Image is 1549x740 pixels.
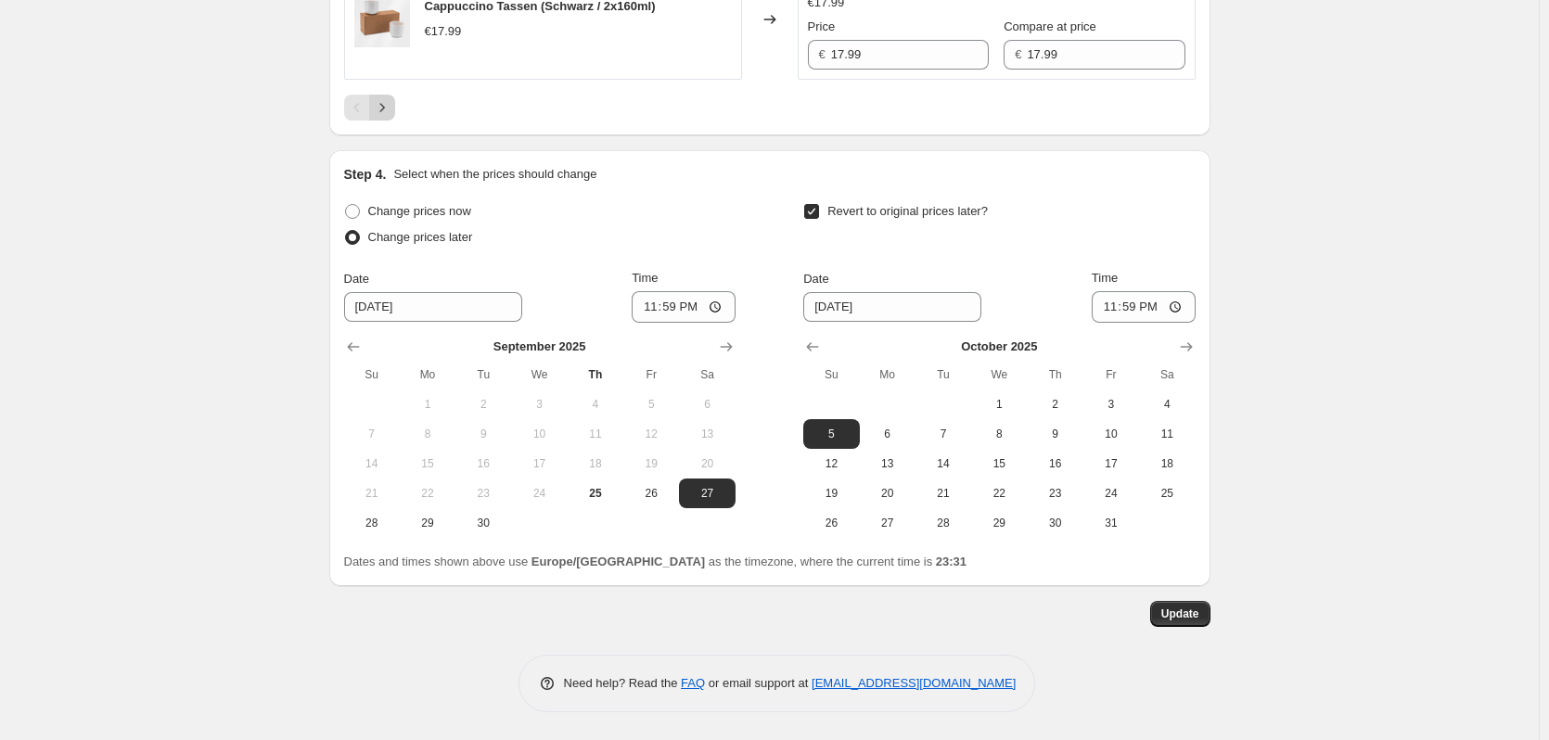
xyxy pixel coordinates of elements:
[1027,449,1082,478] button: Thursday October 16 2025
[568,449,623,478] button: Thursday September 18 2025
[1146,427,1187,441] span: 11
[679,449,735,478] button: Saturday September 20 2025
[936,555,967,568] b: 23:31
[623,389,679,419] button: Friday September 5 2025
[407,427,448,441] span: 8
[623,419,679,449] button: Friday September 12 2025
[340,334,366,360] button: Show previous month, August 2025
[1034,397,1075,412] span: 2
[1083,389,1139,419] button: Friday October 3 2025
[923,516,964,530] span: 28
[425,22,462,41] div: €17.99
[867,367,908,382] span: Mo
[971,508,1027,538] button: Wednesday October 29 2025
[803,449,859,478] button: Sunday October 12 2025
[1027,389,1082,419] button: Thursday October 2 2025
[1034,427,1075,441] span: 9
[344,555,967,568] span: Dates and times shown above use as the timezone, where the current time is
[1146,456,1187,471] span: 18
[455,508,511,538] button: Tuesday September 30 2025
[860,449,915,478] button: Monday October 13 2025
[867,456,908,471] span: 13
[1150,601,1210,627] button: Update
[344,272,369,286] span: Date
[344,292,522,322] input: 9/25/2025
[575,427,616,441] span: 11
[1083,449,1139,478] button: Friday October 17 2025
[463,367,504,382] span: Tu
[915,449,971,478] button: Tuesday October 14 2025
[819,47,826,61] span: €
[344,478,400,508] button: Sunday September 21 2025
[368,204,471,218] span: Change prices now
[1092,291,1196,323] input: 12:00
[400,449,455,478] button: Monday September 15 2025
[344,95,395,121] nav: Pagination
[1139,419,1195,449] button: Saturday October 11 2025
[915,508,971,538] button: Tuesday October 28 2025
[568,389,623,419] button: Thursday September 4 2025
[568,419,623,449] button: Thursday September 11 2025
[1139,478,1195,508] button: Saturday October 25 2025
[568,360,623,389] th: Thursday
[1083,508,1139,538] button: Friday October 31 2025
[632,271,658,285] span: Time
[827,204,988,218] span: Revert to original prices later?
[632,291,736,323] input: 12:00
[575,486,616,501] span: 25
[979,427,1019,441] span: 8
[1027,508,1082,538] button: Thursday October 30 2025
[407,367,448,382] span: Mo
[352,486,392,501] span: 21
[686,486,727,501] span: 27
[400,508,455,538] button: Monday September 29 2025
[1004,19,1096,33] span: Compare at price
[575,456,616,471] span: 18
[393,165,596,184] p: Select when the prices should change
[511,419,567,449] button: Wednesday September 10 2025
[518,367,559,382] span: We
[679,419,735,449] button: Saturday September 13 2025
[407,456,448,471] span: 15
[923,427,964,441] span: 7
[811,486,851,501] span: 19
[400,478,455,508] button: Monday September 22 2025
[463,427,504,441] span: 9
[1091,516,1132,530] span: 31
[679,389,735,419] button: Saturday September 6 2025
[860,478,915,508] button: Monday October 20 2025
[369,95,395,121] button: Next
[803,478,859,508] button: Sunday October 19 2025
[1083,419,1139,449] button: Friday October 10 2025
[1092,271,1118,285] span: Time
[860,508,915,538] button: Monday October 27 2025
[455,389,511,419] button: Tuesday September 2 2025
[518,456,559,471] span: 17
[867,427,908,441] span: 6
[713,334,739,360] button: Show next month, October 2025
[1091,486,1132,501] span: 24
[344,449,400,478] button: Sunday September 14 2025
[971,478,1027,508] button: Wednesday October 22 2025
[531,555,705,568] b: Europe/[GEOGRAPHIC_DATA]
[564,676,682,690] span: Need help? Read the
[1139,389,1195,419] button: Saturday October 4 2025
[811,516,851,530] span: 26
[979,486,1019,501] span: 22
[463,486,504,501] span: 23
[803,292,981,322] input: 9/25/2025
[1091,397,1132,412] span: 3
[1034,516,1075,530] span: 30
[344,508,400,538] button: Sunday September 28 2025
[623,449,679,478] button: Friday September 19 2025
[860,360,915,389] th: Monday
[686,427,727,441] span: 13
[686,367,727,382] span: Sa
[1173,334,1199,360] button: Show next month, November 2025
[803,508,859,538] button: Sunday October 26 2025
[511,449,567,478] button: Wednesday September 17 2025
[686,397,727,412] span: 6
[631,456,672,471] span: 19
[455,360,511,389] th: Tuesday
[623,478,679,508] button: Friday September 26 2025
